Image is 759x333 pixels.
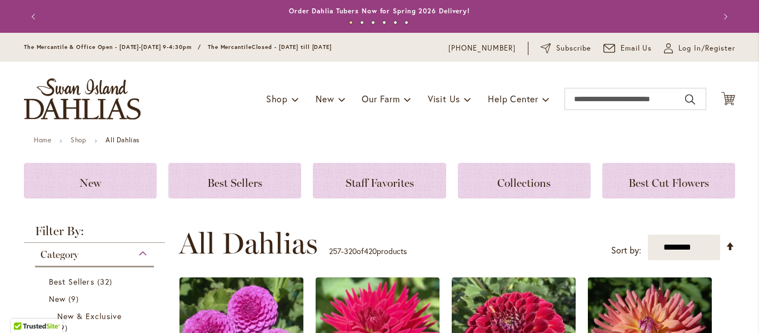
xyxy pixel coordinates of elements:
[428,93,460,105] span: Visit Us
[556,43,591,54] span: Subscribe
[252,43,332,51] span: Closed - [DATE] till [DATE]
[678,43,735,54] span: Log In/Register
[24,43,252,51] span: The Mercantile & Office Open - [DATE]-[DATE] 9-4:30pm / The Mercantile
[405,21,408,24] button: 6 of 6
[621,43,652,54] span: Email Us
[49,276,143,287] a: Best Sellers
[602,163,735,198] a: Best Cut Flowers
[266,93,288,105] span: Shop
[628,176,709,190] span: Best Cut Flowers
[362,93,400,105] span: Our Farm
[24,163,157,198] a: New
[57,311,122,321] span: New & Exclusive
[97,276,115,287] span: 32
[329,246,341,256] span: 257
[541,43,591,54] a: Subscribe
[344,246,357,256] span: 320
[24,6,46,28] button: Previous
[364,246,377,256] span: 420
[603,43,652,54] a: Email Us
[382,21,386,24] button: 4 of 6
[497,176,551,190] span: Collections
[488,93,538,105] span: Help Center
[71,136,86,144] a: Shop
[106,136,139,144] strong: All Dahlias
[371,21,375,24] button: 3 of 6
[664,43,735,54] a: Log In/Register
[34,136,51,144] a: Home
[458,163,591,198] a: Collections
[207,176,262,190] span: Best Sellers
[448,43,516,54] a: [PHONE_NUMBER]
[79,176,101,190] span: New
[41,248,78,261] span: Category
[313,163,446,198] a: Staff Favorites
[49,293,143,305] a: New
[49,276,94,287] span: Best Sellers
[316,93,334,105] span: New
[329,242,407,260] p: - of products
[24,225,165,243] strong: Filter By:
[349,21,353,24] button: 1 of 6
[179,227,318,260] span: All Dahlias
[289,7,470,15] a: Order Dahlia Tubers Now for Spring 2026 Delivery!
[168,163,301,198] a: Best Sellers
[713,6,735,28] button: Next
[68,293,82,305] span: 9
[346,176,414,190] span: Staff Favorites
[393,21,397,24] button: 5 of 6
[49,294,66,304] span: New
[611,240,641,261] label: Sort by:
[24,78,141,120] a: store logo
[360,21,364,24] button: 2 of 6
